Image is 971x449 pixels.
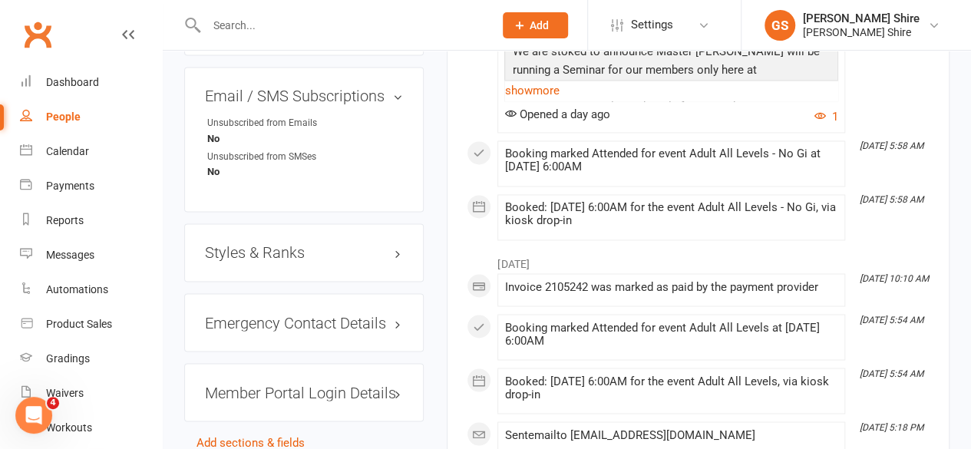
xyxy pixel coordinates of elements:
[504,107,609,121] span: Opened a day ago
[46,421,92,434] div: Workouts
[207,166,296,177] strong: No
[46,352,90,365] div: Gradings
[20,100,162,134] a: People
[530,19,549,31] span: Add
[503,12,568,38] button: Add
[20,272,162,307] a: Automations
[46,214,84,226] div: Reports
[46,180,94,192] div: Payments
[46,249,94,261] div: Messages
[504,280,838,293] div: Invoice 2105242 was marked as paid by the payment provider
[20,238,162,272] a: Messages
[207,150,334,164] div: Unsubscribed from SMSes
[860,140,923,151] i: [DATE] 5:58 AM
[205,384,403,401] h3: Member Portal Login Details
[202,15,484,36] input: Search...
[860,421,923,432] i: [DATE] 5:18 PM
[20,376,162,411] a: Waivers
[504,80,838,101] a: show more
[46,318,112,330] div: Product Sales
[20,134,162,169] a: Calendar
[20,307,162,342] a: Product Sales
[18,15,57,54] a: Clubworx
[860,273,929,284] i: [DATE] 10:10 AM
[765,10,795,41] div: GS
[205,244,403,261] h3: Styles & Ranks
[504,375,838,401] div: Booked: [DATE] 6:00AM for the event Adult All Levels, via kiosk drop-in
[47,397,59,409] span: 4
[20,65,162,100] a: Dashboard
[46,76,99,88] div: Dashboard
[504,201,838,227] div: Booked: [DATE] 6:00AM for the event Adult All Levels - No Gi, via kiosk drop-in
[504,147,838,173] div: Booking marked Attended for event Adult All Levels - No Gi at [DATE] 6:00AM
[631,8,673,42] span: Settings
[207,116,334,130] div: Unsubscribed from Emails
[20,203,162,238] a: Reports
[504,428,755,441] span: Sent email to [EMAIL_ADDRESS][DOMAIN_NAME]
[46,387,84,399] div: Waivers
[20,342,162,376] a: Gradings
[20,411,162,445] a: Workouts
[205,314,403,331] h3: Emergency Contact Details
[803,12,920,25] div: [PERSON_NAME] Shire
[860,194,923,205] i: [DATE] 5:58 AM
[467,248,930,272] li: [DATE]
[46,283,108,295] div: Automations
[15,397,52,434] iframe: Intercom live chat
[860,314,923,325] i: [DATE] 5:54 AM
[814,107,838,126] button: 1
[46,145,89,157] div: Calendar
[197,435,305,449] a: Add sections & fields
[20,169,162,203] a: Payments
[803,25,920,39] div: [PERSON_NAME] Shire
[46,111,81,123] div: People
[205,87,403,104] h3: Email / SMS Subscriptions
[860,368,923,378] i: [DATE] 5:54 AM
[207,133,296,144] strong: No
[504,321,838,347] div: Booking marked Attended for event Adult All Levels at [DATE] 6:00AM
